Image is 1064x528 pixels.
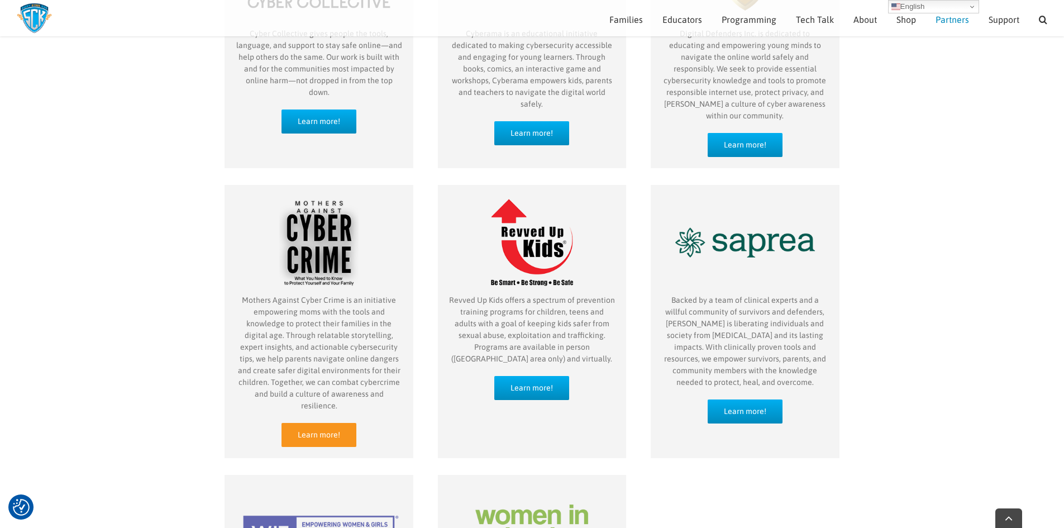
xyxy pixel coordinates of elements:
span: Partners [936,15,969,24]
a: Learn more! [494,376,569,400]
button: Consent Preferences [13,499,30,516]
span: Learn more! [724,407,766,416]
p: Cyberama is an educational initiative dedicated to making cybersecurity accessible and engaging f... [449,28,615,110]
span: Learn more! [510,383,553,393]
p: Backed by a team of clinical experts and a willful community of survivors and defenders, [PERSON_... [662,294,828,388]
p: Revved Up Kids offers a spectrum of prevention training programs for children, teens and adults w... [449,294,615,365]
a: partner-revved-up-kids [449,190,615,199]
a: Learn more! [708,399,783,424]
a: partner-WIT [236,480,402,489]
img: Saprea [662,191,828,294]
span: Learn more! [298,117,340,126]
img: Mothers Against Cyber Crime [236,191,402,294]
span: Educators [662,15,702,24]
span: Learn more! [510,129,553,138]
span: Support [989,15,1019,24]
p: Digital Defenders Inc. is dedicated to educating and empowering young minds to navigate the onlin... [662,28,828,122]
a: partner-Women-in-Tech-WI [449,480,615,489]
span: About [853,15,877,24]
a: partner-Saprea [662,190,828,199]
img: Revved Up Kids [449,191,615,294]
span: Programming [722,15,776,24]
a: Learn more! [281,423,356,447]
img: en [891,2,900,11]
a: Learn more! [281,110,356,134]
span: Learn more! [298,430,340,440]
span: Shop [896,15,916,24]
img: Revisit consent button [13,499,30,516]
a: Learn more! [494,121,569,145]
p: Mothers Against Cyber Crime is an initiative empowering moms with the tools and knowledge to prot... [236,294,402,412]
a: Learn more! [708,133,783,157]
span: Families [609,15,643,24]
span: Tech Talk [796,15,834,24]
p: Cyber Collective gives people the tools, language, and support to stay safe online—and help other... [236,28,402,98]
img: Savvy Cyber Kids Logo [17,3,52,34]
a: partner-MACC [236,190,402,199]
span: Learn more! [724,140,766,150]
